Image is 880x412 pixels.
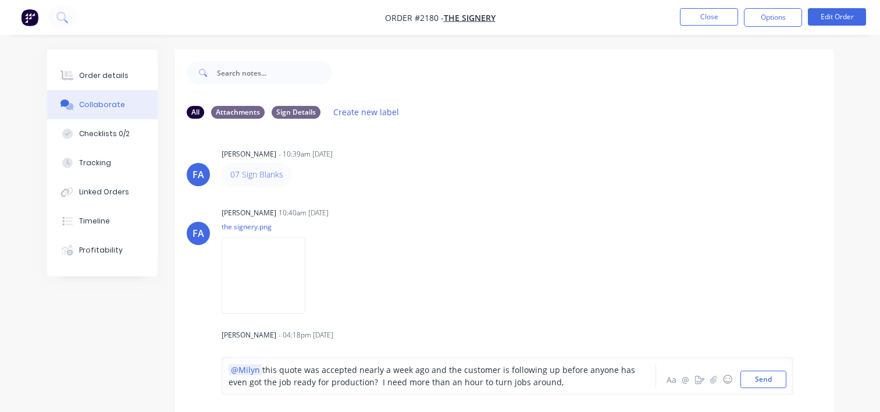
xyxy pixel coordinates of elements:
div: [PERSON_NAME] [222,208,276,218]
input: Search notes... [217,61,332,84]
div: Timeline [79,216,110,226]
button: Profitability [47,236,158,265]
a: 07 Sign Blanks [230,169,283,180]
div: Tracking [79,158,111,168]
button: ☺ [721,372,735,386]
button: Tracking [47,148,158,177]
button: Send [740,371,786,388]
button: @ [679,372,693,386]
img: Factory [21,9,38,26]
button: Create new label [327,104,405,120]
button: Checklists 0/2 [47,119,158,148]
div: FA [193,168,204,182]
div: Checklists 0/2 [79,129,130,139]
p: the signery.png [222,222,317,232]
div: - 04:18pm [DATE] [279,330,333,340]
div: [PERSON_NAME] [222,149,276,159]
span: this quote was accepted nearly a week ago and the customer is following up before anyone has even... [229,364,637,388]
button: Edit Order [808,8,866,26]
button: Aa [665,372,679,386]
div: FA [193,226,204,240]
button: Order details [47,61,158,90]
button: Options [744,8,802,27]
div: [PERSON_NAME] [222,330,276,340]
div: All [187,106,204,119]
div: - 10:39am [DATE] [279,149,333,159]
div: Attachments [211,106,265,119]
div: Linked Orders [79,187,129,197]
span: @Milyn [231,364,260,375]
button: Timeline [47,207,158,236]
a: The Signery [444,12,496,23]
button: Collaborate [47,90,158,119]
div: Profitability [79,245,123,255]
button: Linked Orders [47,177,158,207]
div: Sign Details [272,106,320,119]
div: Collaborate [79,100,125,110]
button: Close [680,8,738,26]
span: Order #2180 - [385,12,444,23]
div: 10:40am [DATE] [279,208,329,218]
div: Order details [79,70,129,81]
